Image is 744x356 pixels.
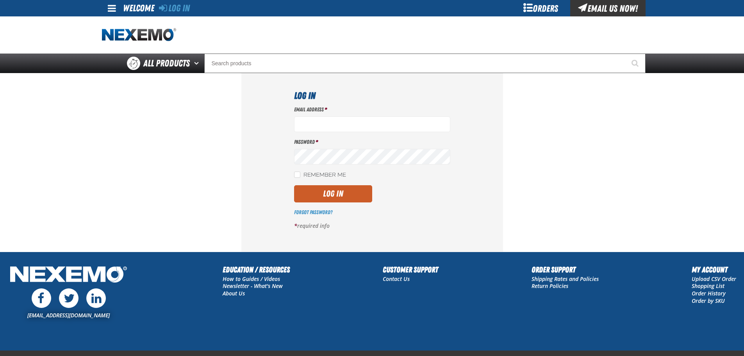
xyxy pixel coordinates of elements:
[294,209,332,215] a: Forgot Password?
[692,282,724,290] a: Shopping List
[8,264,129,287] img: Nexemo Logo
[626,54,646,73] button: Start Searching
[223,264,290,275] h2: Education / Resources
[383,264,438,275] h2: Customer Support
[532,264,599,275] h2: Order Support
[294,89,450,103] h1: Log In
[692,290,726,297] a: Order History
[223,282,283,290] a: Newsletter - What's New
[204,54,646,73] input: Search
[294,185,372,202] button: Log In
[692,297,725,304] a: Order by SKU
[692,275,736,283] a: Upload CSV Order
[294,222,450,230] p: required info
[159,3,190,14] a: Log In
[27,311,110,319] a: [EMAIL_ADDRESS][DOMAIN_NAME]
[294,172,300,178] input: Remember Me
[532,282,568,290] a: Return Policies
[223,275,280,283] a: How to Guides / Videos
[191,54,204,73] button: Open All Products pages
[223,290,245,297] a: About Us
[692,264,736,275] h2: My Account
[143,56,190,70] span: All Products
[532,275,599,283] a: Shipping Rates and Policies
[102,28,176,42] a: Home
[102,28,176,42] img: Nexemo logo
[294,138,450,146] label: Password
[294,172,346,179] label: Remember Me
[383,275,410,283] a: Contact Us
[294,106,450,113] label: Email Address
